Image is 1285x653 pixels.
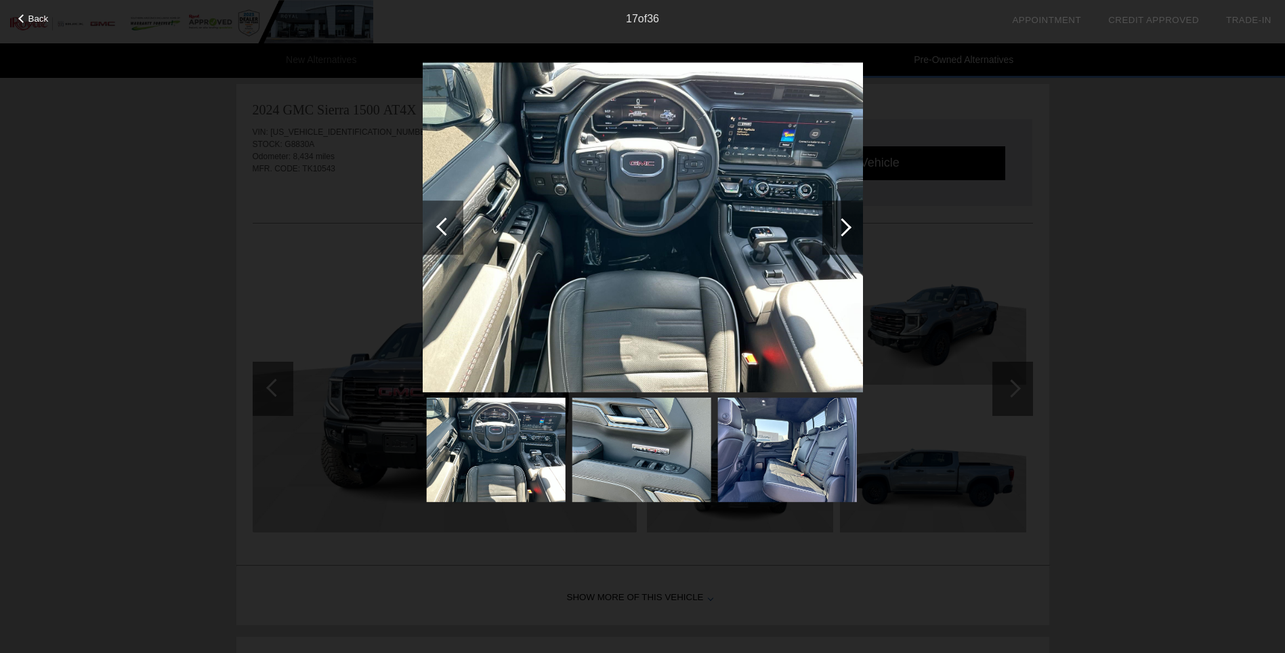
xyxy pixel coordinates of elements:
[572,398,711,502] img: 18.jpg
[1108,15,1199,25] a: Credit Approved
[1226,15,1271,25] a: Trade-In
[1012,15,1081,25] a: Appointment
[28,14,49,24] span: Back
[647,13,659,24] span: 36
[426,398,565,502] img: 17.jpg
[423,62,863,393] img: 17.jpg
[717,398,856,502] img: 19.jpg
[626,13,638,24] span: 17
